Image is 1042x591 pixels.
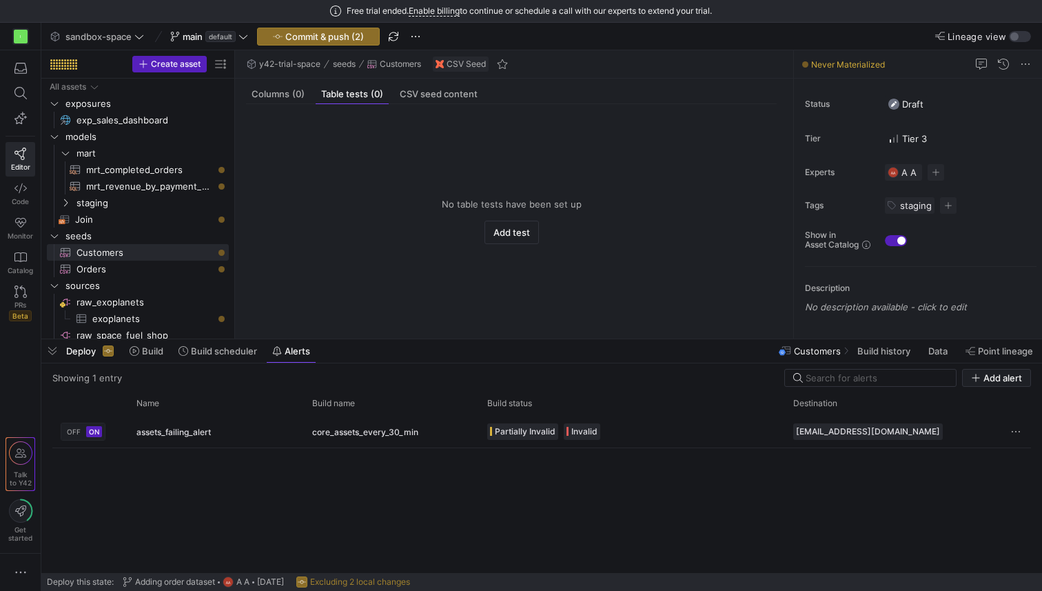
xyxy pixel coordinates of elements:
span: models [65,129,227,145]
img: undefined [436,60,444,68]
span: Orders​​​​​​ [76,261,213,277]
div: Press SPACE to select this row. [47,95,229,112]
button: Tier 3 - RegularTier 3 [885,130,930,148]
div: Press SPACE to select this row. [47,277,229,294]
span: Invalid [571,426,597,437]
span: Experts [805,168,874,177]
button: Adding order datasetAAA A[DATE] [119,573,287,591]
span: (0) [371,90,383,99]
span: Partially Invalid [495,426,555,437]
button: Build history [851,339,919,363]
span: raw_space_fuel_shop​​​​​​​​ [76,328,227,343]
span: core_assets_every_30_min [312,416,418,448]
div: Press SPACE to select this row. [47,228,229,244]
button: seeds [329,56,359,72]
span: sandbox-space [65,31,132,42]
div: AA [888,167,899,178]
a: raw_exoplanets​​​​​​​​ [47,294,229,310]
button: Add test [484,221,539,244]
span: Tags [805,201,874,210]
span: Destination [793,399,837,408]
div: Press SPACE to select this row. [47,310,229,327]
button: DraftDraft [885,95,927,113]
a: I [6,25,35,48]
span: Monitor [8,232,33,240]
a: PRsBeta [6,280,35,327]
div: Press SPACE to select this row. [47,178,229,194]
span: Data [928,345,948,357]
span: Alerts [285,345,310,357]
button: maindefault [167,28,252,46]
span: Point lineage [978,345,1033,357]
button: Alerts [266,339,316,363]
span: Customers​​​​​​ [76,245,213,261]
a: Join​​​​​​​​​​ [47,211,229,228]
span: Adding order dataset [135,577,215,587]
span: Add alert [983,372,1022,383]
span: Columns [252,90,305,99]
div: Press SPACE to select this row. [47,244,229,261]
span: [EMAIL_ADDRESS][DOMAIN_NAME] [796,426,940,437]
p: No description available - click to edit [805,301,1036,312]
span: Lineage view [948,31,1006,42]
div: Press SPACE to select this row. [47,145,229,161]
div: Press SPACE to select this row. [47,194,229,211]
span: Tier [805,134,874,143]
a: mrt_revenue_by_payment_method​​​​​​​​​​ [47,178,229,194]
span: sources [65,278,227,294]
button: Getstarted [6,494,35,548]
span: Talk to Y42 [10,470,32,487]
span: Tier 3 [888,133,927,144]
span: Deploy [66,345,96,357]
span: Customers [380,59,421,69]
button: Point lineage [959,339,1039,363]
button: Data [922,339,957,363]
span: Beta [9,310,32,321]
button: Build scheduler [172,339,263,363]
span: exoplanets​​​​​​​​​ [92,311,213,327]
div: All assets [50,82,86,92]
a: Catalog [6,246,35,280]
div: Press SPACE to select this row. [47,161,229,178]
span: seeds [333,59,356,69]
div: Press SPACE to select this row. [47,128,229,145]
span: Code [12,197,29,206]
span: A A [901,167,917,178]
a: Enable billing [409,6,460,17]
span: (0) [292,90,305,99]
span: [DATE] [257,577,284,587]
span: exp_sales_dashboard​​​​​ [76,112,213,128]
span: Get started [8,525,32,542]
span: PRs [14,301,26,309]
span: Status [805,99,874,109]
span: Build status [487,399,532,408]
span: staging [76,195,227,211]
span: A A [236,577,249,587]
div: Press SPACE to select this row. [47,261,229,277]
button: sandbox-space [47,28,147,46]
span: Join​​​​​​​​​​ [75,212,213,228]
button: Build [123,339,170,363]
a: Orders​​​​​​ [47,261,229,277]
span: Build scheduler [191,345,257,357]
a: Code [6,177,35,211]
a: exp_sales_dashboard​​​​​ [47,112,229,128]
span: ON [89,428,99,436]
a: Talkto Y42 [6,438,34,490]
span: Draft [888,99,923,110]
button: Create asset [132,56,207,72]
a: Editor [6,142,35,177]
input: Search for alerts [806,372,948,383]
a: Customers​​​​​​ [47,244,229,261]
span: Commit & push (2) [285,31,364,42]
div: Showing 1 entry [52,372,122,383]
span: main [183,31,203,42]
span: Name [136,399,159,408]
span: Create asset [151,59,201,69]
span: Customers [794,345,841,357]
span: Show in Asset Catalog [805,230,859,250]
span: mart [76,146,227,161]
button: Add alert [962,369,1031,387]
span: seeds [65,228,227,244]
p: Description [805,283,1036,293]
